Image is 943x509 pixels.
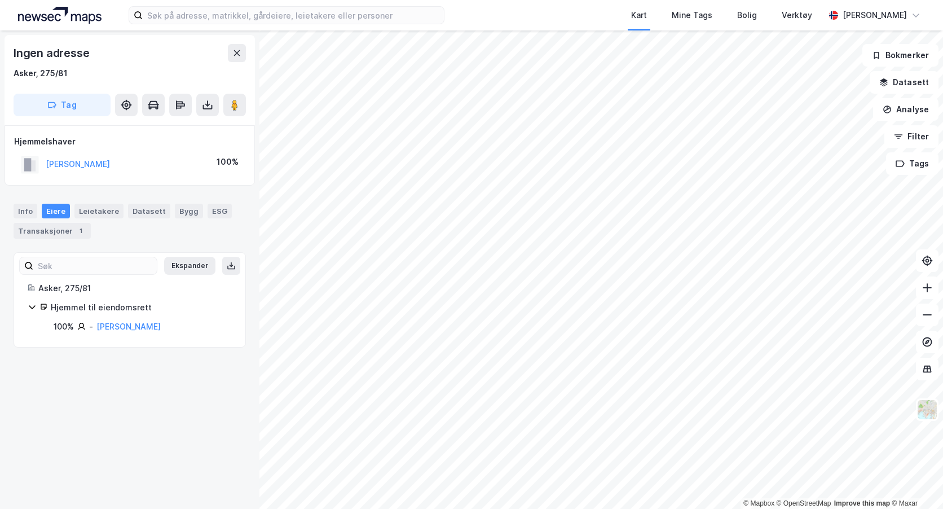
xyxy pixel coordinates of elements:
[737,8,757,22] div: Bolig
[128,204,170,218] div: Datasett
[870,71,938,94] button: Datasett
[33,257,157,274] input: Søk
[14,135,245,148] div: Hjemmelshaver
[14,94,111,116] button: Tag
[54,320,74,334] div: 100%
[14,67,68,80] div: Asker, 275/81
[38,282,232,295] div: Asker, 275/81
[18,7,102,24] img: logo.a4113a55bc3d86da70a041830d287a7e.svg
[75,225,86,236] div: 1
[74,204,124,218] div: Leietakere
[14,204,37,218] div: Info
[89,320,93,334] div: -
[834,499,890,507] a: Improve this map
[886,152,938,175] button: Tags
[887,455,943,509] div: Kontrollprogram for chat
[51,301,232,314] div: Hjemmel til eiendomsrett
[782,8,812,22] div: Verktøy
[777,499,831,507] a: OpenStreetMap
[143,7,444,24] input: Søk på adresse, matrikkel, gårdeiere, leietakere eller personer
[208,204,232,218] div: ESG
[916,399,938,420] img: Z
[887,455,943,509] iframe: Chat Widget
[42,204,70,218] div: Eiere
[873,98,938,121] button: Analyse
[14,44,91,62] div: Ingen adresse
[175,204,203,218] div: Bygg
[164,257,215,275] button: Ekspander
[672,8,712,22] div: Mine Tags
[862,44,938,67] button: Bokmerker
[884,125,938,148] button: Filter
[743,499,774,507] a: Mapbox
[217,155,239,169] div: 100%
[631,8,647,22] div: Kart
[96,322,161,331] a: [PERSON_NAME]
[843,8,907,22] div: [PERSON_NAME]
[14,223,91,239] div: Transaksjoner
